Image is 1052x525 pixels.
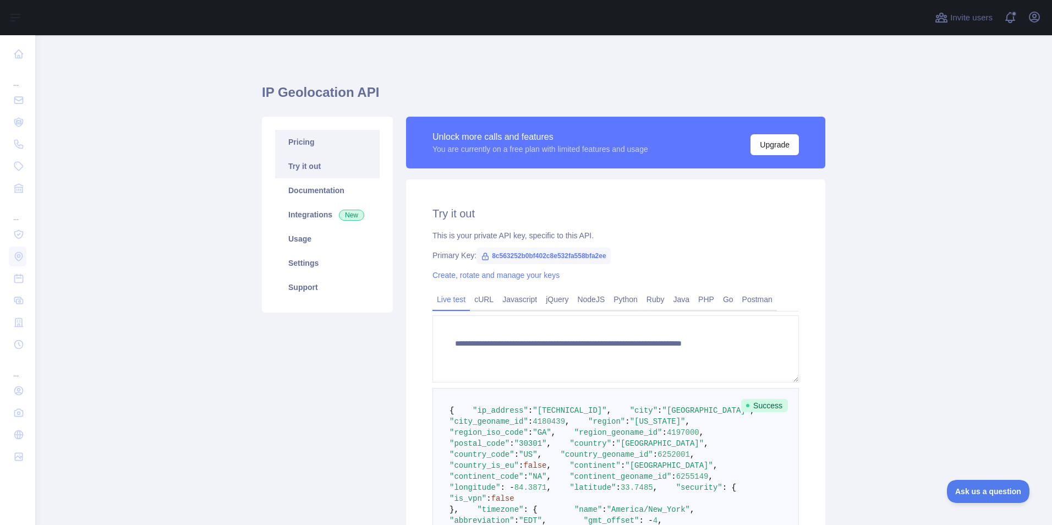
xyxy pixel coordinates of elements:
[470,291,498,308] a: cURL
[477,505,523,514] span: "timezone"
[686,417,690,426] span: ,
[625,417,629,426] span: :
[275,251,380,275] a: Settings
[514,483,547,492] span: 84.3871
[541,291,573,308] a: jQuery
[432,206,799,221] h2: Try it out
[639,516,653,525] span: : -
[642,291,669,308] a: Ruby
[275,275,380,299] a: Support
[602,505,606,514] span: :
[950,12,993,24] span: Invite users
[450,494,486,503] span: "is_vpn"
[662,428,667,437] span: :
[574,428,662,437] span: "region_geoname_id"
[275,130,380,154] a: Pricing
[546,461,551,470] span: ,
[523,505,537,514] span: : {
[432,291,470,308] a: Live test
[669,291,694,308] a: Java
[476,248,611,264] span: 8c563252b0bf402c8e532fa558bfa2ee
[519,516,542,525] span: "EDT"
[432,144,648,155] div: You are currently on a free plan with limited features and usage
[528,428,533,437] span: :
[616,439,704,448] span: "[GEOGRAPHIC_DATA]"
[528,406,533,415] span: :
[616,483,620,492] span: :
[432,250,799,261] div: Primary Key:
[275,203,380,227] a: Integrations New
[694,291,719,308] a: PHP
[561,450,653,459] span: "country_geoname_id"
[275,227,380,251] a: Usage
[609,291,642,308] a: Python
[450,472,523,481] span: "continent_code"
[709,472,713,481] span: ,
[519,461,523,470] span: :
[523,461,546,470] span: false
[450,428,528,437] span: "region_iso_code"
[500,483,514,492] span: : -
[432,130,648,144] div: Unlock more calls and features
[690,450,694,459] span: ,
[704,439,708,448] span: ,
[486,494,491,503] span: :
[432,230,799,241] div: This is your private API key, specific to this API.
[621,483,653,492] span: 33.7485
[699,428,704,437] span: ,
[676,483,722,492] span: "security"
[625,461,713,470] span: "[GEOGRAPHIC_DATA]"
[719,291,738,308] a: Go
[722,483,736,492] span: : {
[339,210,364,221] span: New
[933,9,995,26] button: Invite users
[741,399,788,412] span: Success
[9,66,26,88] div: ...
[450,450,514,459] span: "country_code"
[491,494,514,503] span: false
[473,406,528,415] span: "ip_address"
[621,461,625,470] span: :
[514,439,547,448] span: "30301"
[569,472,671,481] span: "continent_geoname_id"
[584,516,639,525] span: "gmt_offset"
[657,516,662,525] span: ,
[533,428,551,437] span: "GA"
[676,472,709,481] span: 6255149
[538,450,542,459] span: ,
[662,406,750,415] span: "[GEOGRAPHIC_DATA]"
[653,516,657,525] span: 4
[657,406,662,415] span: :
[514,450,519,459] span: :
[542,516,546,525] span: ,
[653,450,657,459] span: :
[514,516,519,525] span: :
[450,483,500,492] span: "longitude"
[667,428,699,437] span: 4197000
[519,450,538,459] span: "US"
[450,461,519,470] span: "country_is_eu"
[528,417,533,426] span: :
[546,472,551,481] span: ,
[588,417,625,426] span: "region"
[690,505,694,514] span: ,
[450,516,514,525] span: "abbreviation"
[509,439,514,448] span: :
[653,483,657,492] span: ,
[528,472,547,481] span: "NA"
[738,291,777,308] a: Postman
[657,450,690,459] span: 6252001
[607,505,690,514] span: "America/New_York"
[569,483,616,492] span: "latitude"
[630,417,686,426] span: "[US_STATE]"
[569,439,611,448] span: "country"
[574,505,602,514] span: "name"
[607,406,611,415] span: ,
[450,439,509,448] span: "postal_code"
[546,483,551,492] span: ,
[671,472,676,481] span: :
[275,154,380,178] a: Try it out
[546,439,551,448] span: ,
[713,461,717,470] span: ,
[262,84,825,110] h1: IP Geolocation API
